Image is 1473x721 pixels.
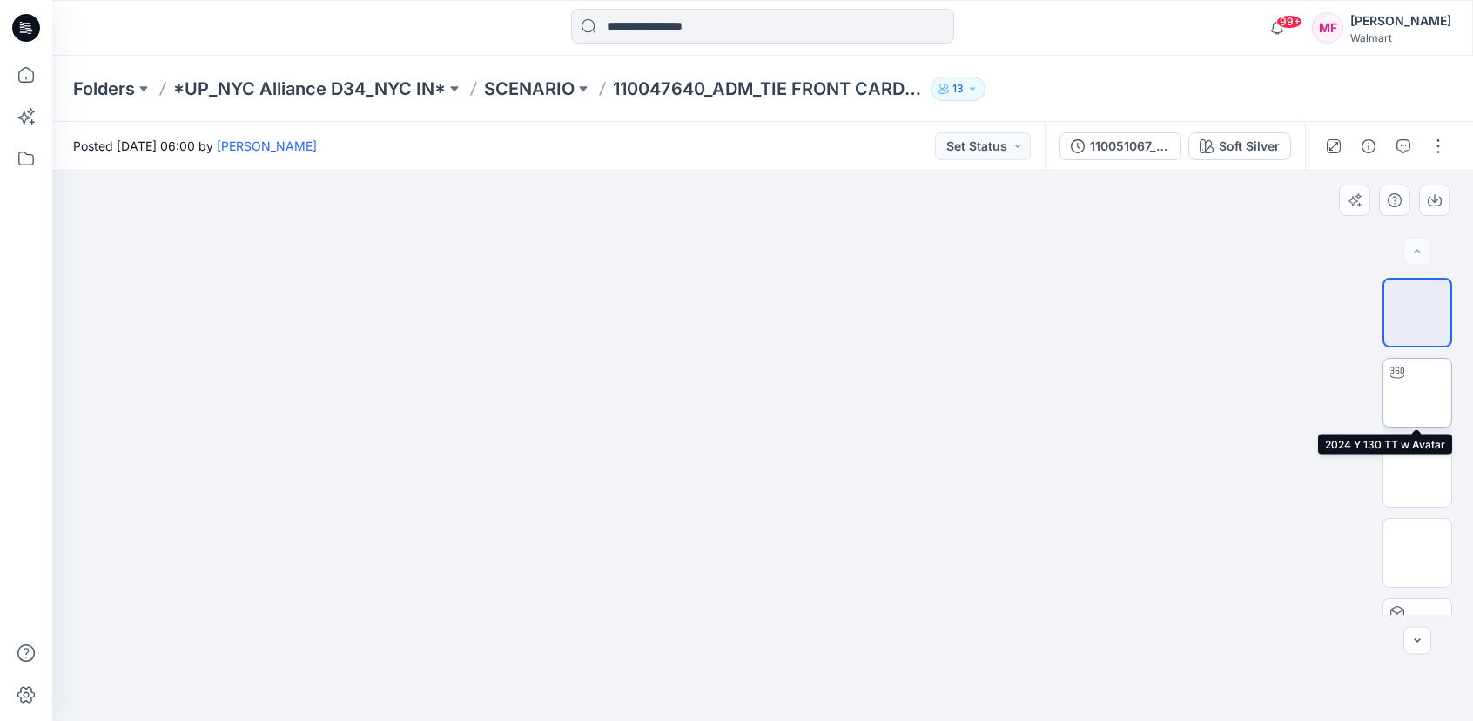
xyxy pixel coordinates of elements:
[613,77,924,101] p: 110047640_ADM_TIE FRONT CARDIGAN
[931,77,985,101] button: 13
[1276,15,1302,29] span: 99+
[1355,132,1382,160] button: Details
[73,137,317,155] span: Posted [DATE] 06:00 by
[1188,132,1291,160] button: Soft Silver
[1350,31,1451,44] div: Walmart
[173,77,446,101] a: *UP_NYC Alliance D34_NYC IN*
[1219,137,1280,156] div: Soft Silver
[73,77,135,101] a: Folders
[1312,12,1343,44] div: MF
[217,138,317,153] a: [PERSON_NAME]
[1059,132,1181,160] button: 110051067_ADM_TIE FRONT CARDIGAN-9-22
[1090,137,1170,156] div: 110051067_ADM_TIE FRONT CARDIGAN-9-22
[484,77,575,101] a: SCENARIO
[1350,10,1451,31] div: [PERSON_NAME]
[952,79,964,98] p: 13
